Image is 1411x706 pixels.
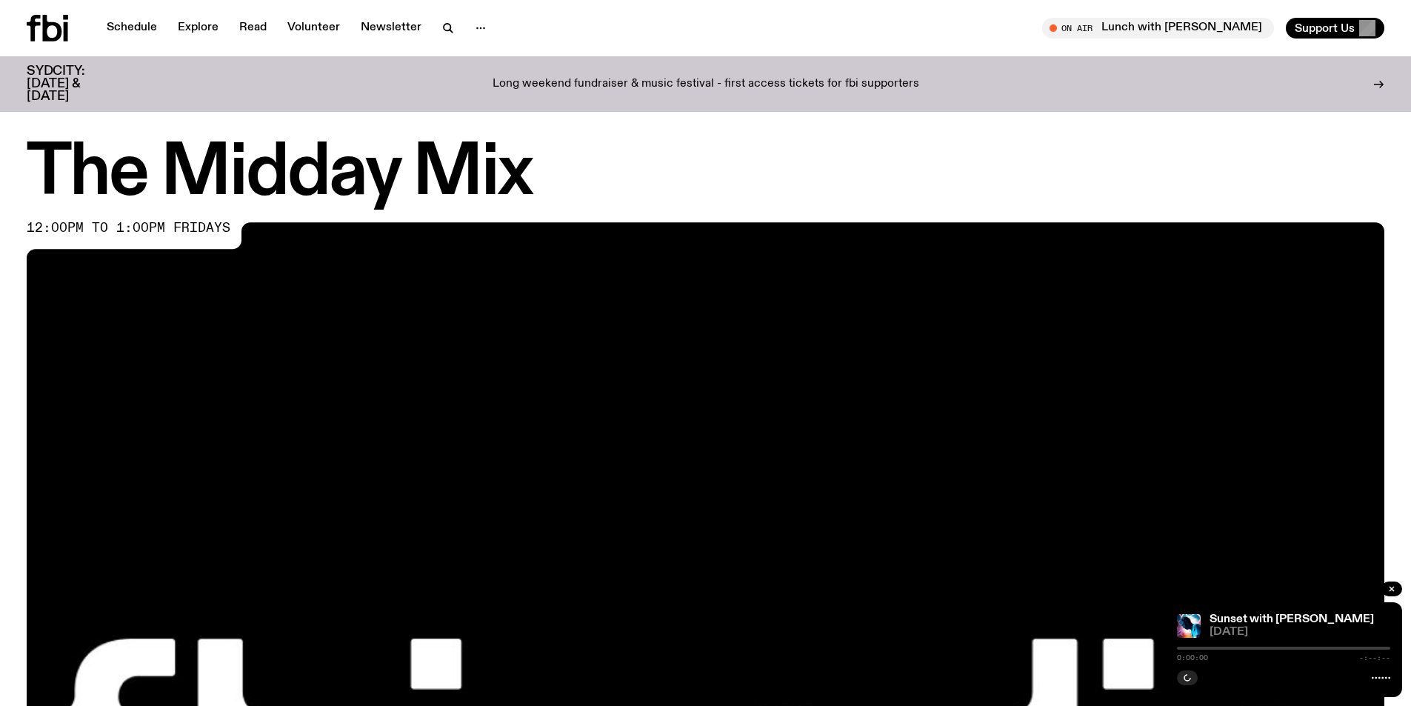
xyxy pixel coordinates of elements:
p: Long weekend fundraiser & music festival - first access tickets for fbi supporters [493,78,919,91]
a: Explore [169,18,227,39]
a: Newsletter [352,18,430,39]
span: 0:00:00 [1177,654,1208,662]
a: Read [230,18,276,39]
img: Simon Caldwell stands side on, looking downwards. He has headphones on. Behind him is a brightly ... [1177,614,1201,638]
a: Schedule [98,18,166,39]
span: Support Us [1295,21,1355,35]
span: 12:00pm to 1:00pm fridays [27,222,230,234]
span: -:--:-- [1359,654,1390,662]
button: On AirLunch with [PERSON_NAME] [1042,18,1274,39]
a: Volunteer [278,18,349,39]
h1: The Midday Mix [27,141,1384,207]
h3: SYDCITY: [DATE] & [DATE] [27,65,121,103]
span: [DATE] [1210,627,1390,638]
a: Sunset with [PERSON_NAME] [1210,613,1374,625]
button: Support Us [1286,18,1384,39]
